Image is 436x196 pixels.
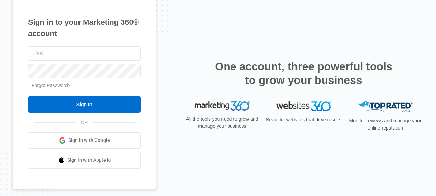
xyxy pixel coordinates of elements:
[76,119,93,126] span: OR
[28,16,141,39] h1: Sign in to your Marketing 360® account
[67,157,111,164] span: Sign in with Apple Id
[276,101,331,111] img: Websites 360
[184,115,261,130] p: All the tools you need to grow and manage your business
[28,152,141,169] a: Sign in with Apple Id
[347,117,424,132] p: Monitor reviews and manage your online reputation
[28,96,141,113] input: Sign In
[358,101,413,113] img: Top Rated Local
[213,60,395,87] h2: One account, three powerful tools to grow your business
[68,137,110,144] span: Sign in with Google
[32,83,71,88] a: Forgot Password?
[195,101,250,111] img: Marketing 360
[28,46,141,61] input: Email
[28,132,141,149] a: Sign in with Google
[265,116,342,123] p: Beautiful websites that drive results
